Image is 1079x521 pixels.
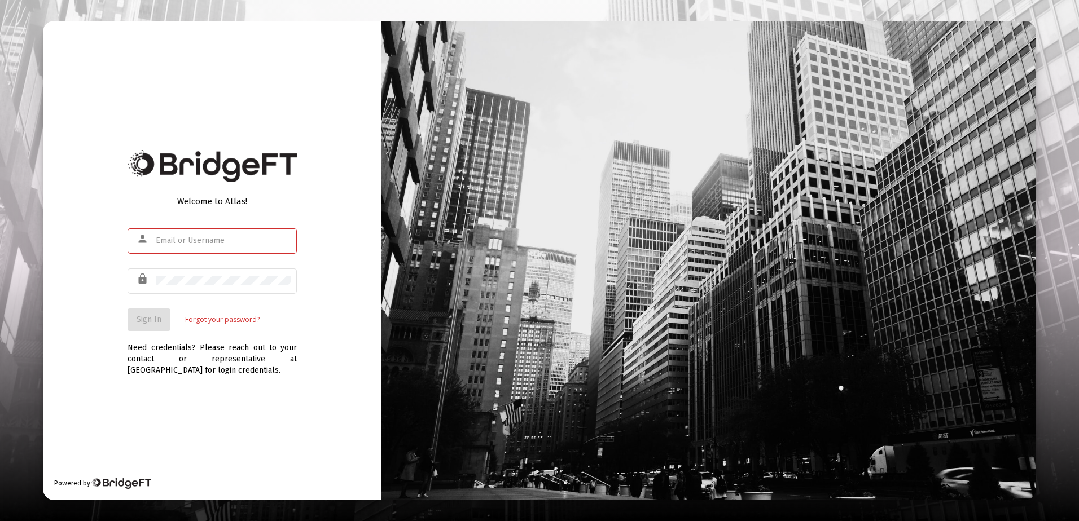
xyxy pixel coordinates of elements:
[128,331,297,376] div: Need credentials? Please reach out to your contact or representative at [GEOGRAPHIC_DATA] for log...
[128,308,170,331] button: Sign In
[128,196,297,207] div: Welcome to Atlas!
[54,478,151,489] div: Powered by
[185,314,260,325] a: Forgot your password?
[137,272,150,286] mat-icon: lock
[137,232,150,246] mat-icon: person
[156,236,291,245] input: Email or Username
[91,478,151,489] img: Bridge Financial Technology Logo
[128,150,297,182] img: Bridge Financial Technology Logo
[137,315,161,324] span: Sign In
